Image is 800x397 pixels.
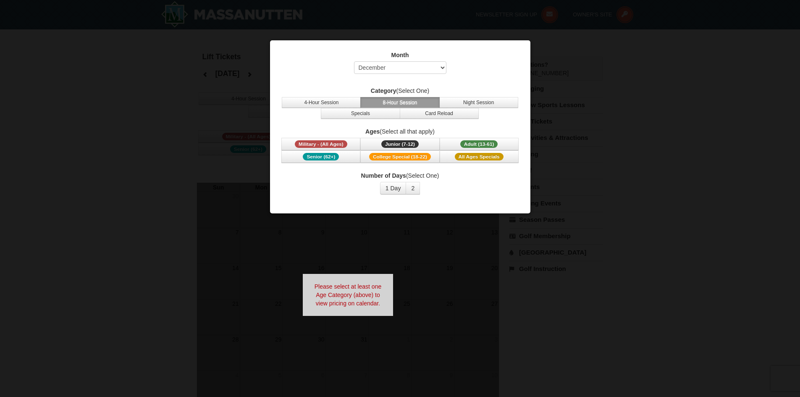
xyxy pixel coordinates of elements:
[455,153,504,160] span: All Ages Specials
[369,153,431,160] span: College Special (18-22)
[281,150,360,163] button: Senior (62+)
[281,138,360,150] button: Military - (All Ages)
[282,97,361,108] button: 4-Hour Session
[365,128,380,135] strong: Ages
[406,182,420,195] button: 2
[303,274,393,316] div: Please select at least one Age Category (above) to view pricing on calendar.
[360,97,439,108] button: 8-Hour Session
[281,171,520,180] label: (Select One)
[295,140,347,148] span: Military - (All Ages)
[303,153,339,160] span: Senior (62+)
[440,150,519,163] button: All Ages Specials
[380,182,407,195] button: 1 Day
[440,138,519,150] button: Adult (13-61)
[439,97,518,108] button: Night Session
[360,150,439,163] button: College Special (18-22)
[460,140,498,148] span: Adult (13-61)
[321,108,400,119] button: Specials
[381,140,419,148] span: Junior (7-12)
[360,138,439,150] button: Junior (7-12)
[400,108,479,119] button: Card Reload
[371,87,396,94] strong: Category
[281,87,520,95] label: (Select One)
[281,127,520,136] label: (Select all that apply)
[361,172,406,179] strong: Number of Days
[391,52,409,58] strong: Month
